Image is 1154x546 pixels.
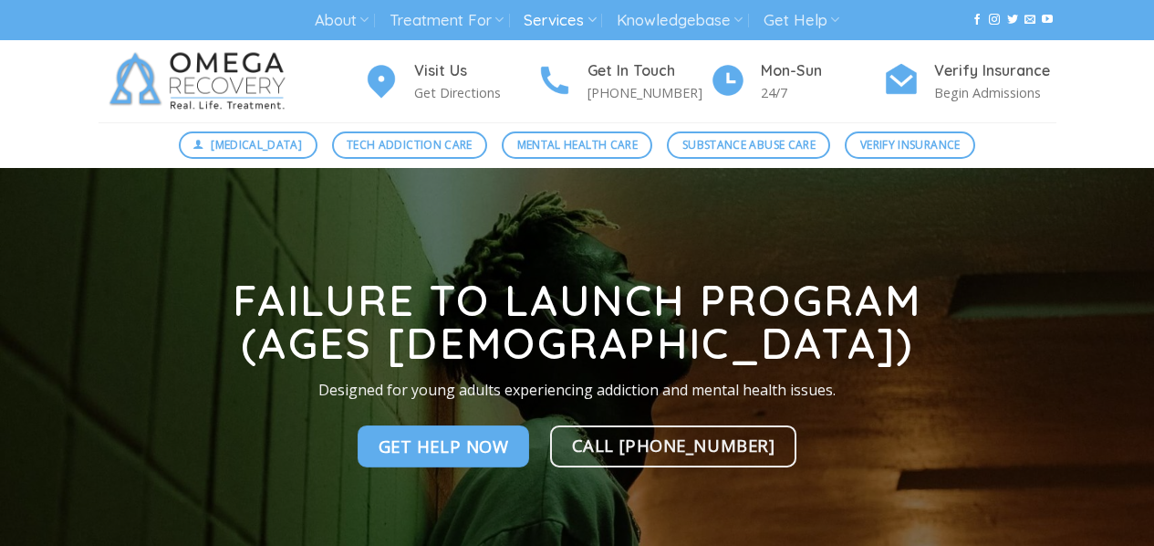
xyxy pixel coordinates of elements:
[363,59,536,104] a: Visit Us Get Directions
[358,425,530,467] a: Get Help NOw
[233,274,921,369] strong: Failure to Launch Program (Ages [DEMOGRAPHIC_DATA])
[1007,14,1018,26] a: Follow on Twitter
[989,14,1000,26] a: Follow on Instagram
[183,379,972,403] p: Designed for young adults experiencing addiction and mental health issues.
[587,59,710,83] h4: Get In Touch
[934,82,1056,103] p: Begin Admissions
[550,425,797,467] a: Call [PHONE_NUMBER]
[764,4,839,37] a: Get Help
[572,432,775,458] span: Call [PHONE_NUMBER]
[347,136,473,153] span: Tech Addiction Care
[179,131,317,159] a: [MEDICAL_DATA]
[761,82,883,103] p: 24/7
[682,136,816,153] span: Substance Abuse Care
[934,59,1056,83] h4: Verify Insurance
[883,59,1056,104] a: Verify Insurance Begin Admissions
[536,59,710,104] a: Get In Touch [PHONE_NUMBER]
[1024,14,1035,26] a: Send us an email
[390,4,504,37] a: Treatment For
[414,59,536,83] h4: Visit Us
[587,82,710,103] p: [PHONE_NUMBER]
[517,136,638,153] span: Mental Health Care
[761,59,883,83] h4: Mon-Sun
[211,136,302,153] span: [MEDICAL_DATA]
[617,4,743,37] a: Knowledgebase
[379,433,509,459] span: Get Help NOw
[332,131,488,159] a: Tech Addiction Care
[315,4,369,37] a: About
[845,131,975,159] a: Verify Insurance
[99,40,304,122] img: Omega Recovery
[502,131,652,159] a: Mental Health Care
[414,82,536,103] p: Get Directions
[972,14,982,26] a: Follow on Facebook
[667,131,830,159] a: Substance Abuse Care
[1042,14,1053,26] a: Follow on YouTube
[524,4,596,37] a: Services
[860,136,961,153] span: Verify Insurance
